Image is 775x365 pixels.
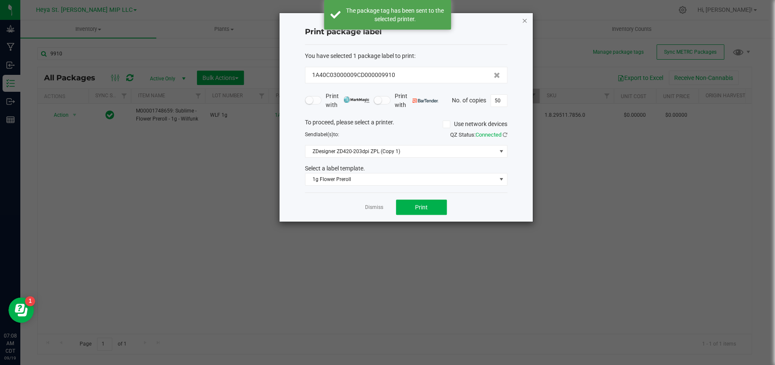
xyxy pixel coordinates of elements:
[365,204,383,211] a: Dismiss
[299,164,514,173] div: Select a label template.
[8,297,34,323] iframe: Resource center
[412,99,438,103] img: bartender.png
[305,132,339,137] span: Send to:
[305,52,414,59] span: You have selected 1 package label to print
[326,92,369,110] span: Print with
[450,132,507,138] span: QZ Status:
[345,6,445,23] div: The package tag has been sent to the selected printer.
[343,96,369,103] img: mark_magic_cybra.png
[25,296,35,306] iframe: Resource center unread badge
[305,145,496,157] span: ZDesigner ZD420-203dpi ZPL (Copy 1)
[452,96,486,103] span: No. of copies
[316,132,333,137] span: label(s)
[305,173,496,185] span: 1g Flower Preroll
[395,92,438,110] span: Print with
[305,27,507,38] h4: Print package label
[299,118,514,131] div: To proceed, please select a printer.
[312,71,395,80] span: 1A40C03000009CD000009910
[396,200,447,215] button: Print
[415,204,428,211] span: Print
[305,52,507,60] div: :
[476,132,501,138] span: Connected
[443,120,507,129] label: Use network devices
